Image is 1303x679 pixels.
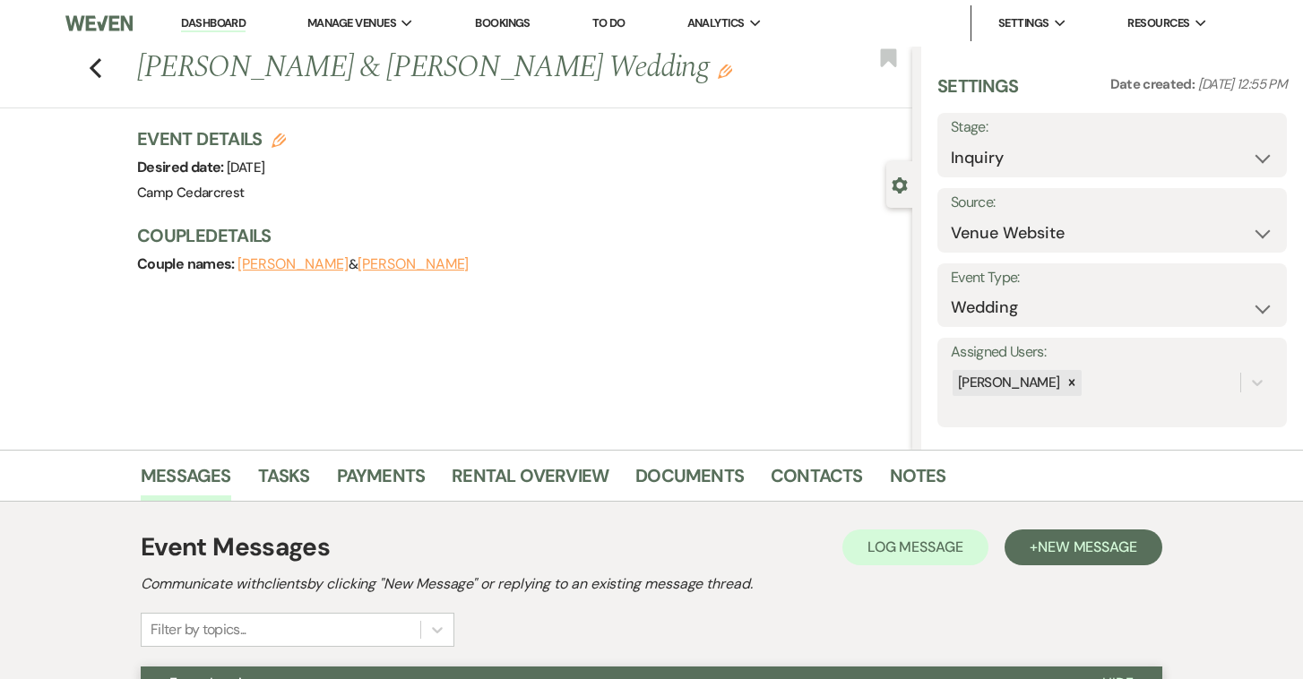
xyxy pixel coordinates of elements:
a: Documents [635,461,744,501]
button: Log Message [842,529,988,565]
span: Analytics [687,14,745,32]
button: Edit [718,63,732,79]
img: Weven Logo [65,4,133,42]
button: [PERSON_NAME] [237,257,349,271]
span: Couple names: [137,254,237,273]
a: Tasks [258,461,310,501]
a: Contacts [771,461,863,501]
label: Assigned Users: [951,339,1273,365]
a: Bookings [475,15,531,30]
span: [DATE] [227,159,264,176]
div: Filter by topics... [151,619,246,640]
a: Rental Overview [452,461,608,501]
span: & [237,255,469,273]
button: +New Message [1005,529,1162,565]
a: Dashboard [181,15,246,32]
span: Manage Venues [307,14,396,32]
span: Settings [998,14,1049,32]
div: [PERSON_NAME] [953,370,1063,396]
h3: Event Details [137,126,286,151]
span: New Message [1038,537,1137,556]
a: Notes [890,461,946,501]
span: Camp Cedarcrest [137,184,244,202]
span: [DATE] 12:55 PM [1198,75,1287,93]
button: [PERSON_NAME] [358,257,469,271]
label: Event Type: [951,265,1273,291]
a: To Do [592,15,626,30]
span: Desired date: [137,158,227,176]
button: Close lead details [892,176,908,193]
span: Log Message [867,537,963,556]
span: Date created: [1110,75,1198,93]
h3: Couple Details [137,223,894,248]
label: Source: [951,190,1273,216]
label: Stage: [951,115,1273,141]
span: Resources [1127,14,1189,32]
a: Payments [337,461,426,501]
h2: Communicate with clients by clicking "New Message" or replying to an existing message thread. [141,573,1162,595]
h1: [PERSON_NAME] & [PERSON_NAME] Wedding [137,47,750,90]
a: Messages [141,461,231,501]
h3: Settings [937,73,1019,113]
h1: Event Messages [141,529,330,566]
